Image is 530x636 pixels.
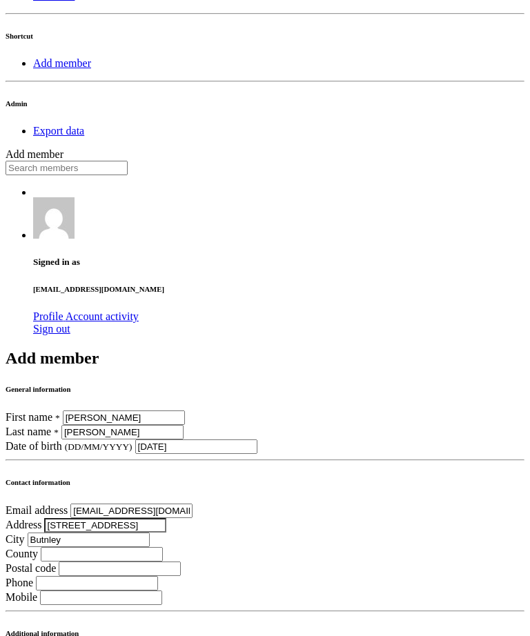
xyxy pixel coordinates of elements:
[33,310,66,322] a: Profile
[6,478,524,486] h6: Contact information
[6,504,68,516] label: Email address
[33,285,524,293] h6: [EMAIL_ADDRESS][DOMAIN_NAME]
[33,57,91,69] a: Add member
[6,349,524,368] h2: Add member
[65,441,132,452] small: (DD/MM/YYYY)
[66,310,139,322] a: Account activity
[33,310,63,322] span: Profile
[6,411,52,423] label: First name
[6,548,38,559] label: County
[6,577,33,588] label: Phone
[6,32,524,40] h6: Shortcut
[33,125,84,137] a: Export data
[6,519,41,530] label: Address
[6,426,51,437] label: Last name
[33,323,70,335] a: Sign out
[6,148,524,161] div: Add member
[6,591,37,603] label: Mobile
[6,440,62,452] label: Date of birth
[33,257,524,268] h5: Signed in as
[6,562,56,574] label: Postal code
[6,99,524,108] h6: Admin
[6,385,524,393] h6: General information
[6,533,25,545] label: City
[6,161,128,175] input: Search members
